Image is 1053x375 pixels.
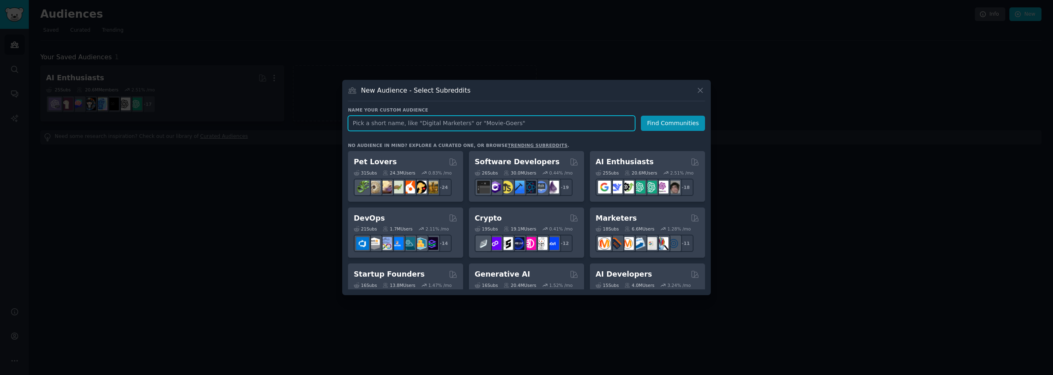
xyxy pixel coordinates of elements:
[368,181,380,193] img: ballpython
[523,181,536,193] img: reactnative
[356,237,369,250] img: azuredevops
[503,226,536,232] div: 19.1M Users
[596,213,637,224] h2: Marketers
[402,181,415,193] img: cockatiel
[549,170,573,176] div: 0.44 % /mo
[555,235,573,252] div: + 12
[621,181,634,193] img: AItoolsCatalog
[670,170,693,176] div: 2.51 % /mo
[379,237,392,250] img: Docker_DevOps
[475,282,498,288] div: 16 Sub s
[546,237,559,250] img: defi_
[475,269,530,280] h2: Generative AI
[475,157,559,167] h2: Software Developers
[512,181,524,193] img: iOSProgramming
[500,181,513,193] img: learnjavascript
[489,181,501,193] img: csharp
[535,181,547,193] img: AskComputerScience
[656,237,668,250] img: MarketingResearch
[624,170,657,176] div: 20.6M Users
[633,237,645,250] img: Emailmarketing
[656,181,668,193] img: OpenAIDev
[596,269,652,280] h2: AI Developers
[549,282,573,288] div: 1.52 % /mo
[434,235,452,252] div: + 14
[354,170,377,176] div: 31 Sub s
[414,181,427,193] img: PetAdvice
[535,237,547,250] img: CryptoNews
[503,170,536,176] div: 30.0M Users
[428,170,452,176] div: 0.83 % /mo
[596,170,619,176] div: 25 Sub s
[425,237,438,250] img: PlatformEngineers
[546,181,559,193] img: elixir
[512,237,524,250] img: web3
[555,179,573,196] div: + 19
[633,181,645,193] img: chatgpt_promptDesign
[598,181,611,193] img: GoogleGeminiAI
[610,237,622,250] img: bigseo
[402,237,415,250] img: platformengineering
[624,282,654,288] div: 4.0M Users
[383,226,413,232] div: 1.7M Users
[596,157,654,167] h2: AI Enthusiasts
[434,179,452,196] div: + 24
[676,235,693,252] div: + 11
[668,282,691,288] div: 3.24 % /mo
[348,116,635,131] input: Pick a short name, like "Digital Marketers" or "Movie-Goers"
[598,237,611,250] img: content_marketing
[596,226,619,232] div: 18 Sub s
[503,282,536,288] div: 20.4M Users
[477,237,490,250] img: ethfinance
[354,157,397,167] h2: Pet Lovers
[383,170,415,176] div: 24.3M Users
[354,269,424,280] h2: Startup Founders
[523,237,536,250] img: defiblockchain
[667,181,680,193] img: ArtificalIntelligence
[624,226,654,232] div: 6.6M Users
[354,213,385,224] h2: DevOps
[391,237,404,250] img: DevOpsLinks
[610,181,622,193] img: DeepSeek
[596,282,619,288] div: 15 Sub s
[356,181,369,193] img: herpetology
[354,226,377,232] div: 21 Sub s
[500,237,513,250] img: ethstaker
[414,237,427,250] img: aws_cdk
[667,237,680,250] img: OnlineMarketing
[676,179,693,196] div: + 18
[426,226,449,232] div: 2.11 % /mo
[477,181,490,193] img: software
[428,282,452,288] div: 1.47 % /mo
[644,237,657,250] img: googleads
[475,226,498,232] div: 19 Sub s
[644,181,657,193] img: chatgpt_prompts_
[508,143,567,148] a: trending subreddits
[361,86,471,95] h3: New Audience - Select Subreddits
[549,226,573,232] div: 0.41 % /mo
[668,226,691,232] div: 1.28 % /mo
[621,237,634,250] img: AskMarketing
[391,181,404,193] img: turtle
[383,282,415,288] div: 13.8M Users
[489,237,501,250] img: 0xPolygon
[379,181,392,193] img: leopardgeckos
[348,142,569,148] div: No audience in mind? Explore a curated one, or browse .
[348,107,705,113] h3: Name your custom audience
[425,181,438,193] img: dogbreed
[475,213,502,224] h2: Crypto
[368,237,380,250] img: AWS_Certified_Experts
[354,282,377,288] div: 16 Sub s
[641,116,705,131] button: Find Communities
[475,170,498,176] div: 26 Sub s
